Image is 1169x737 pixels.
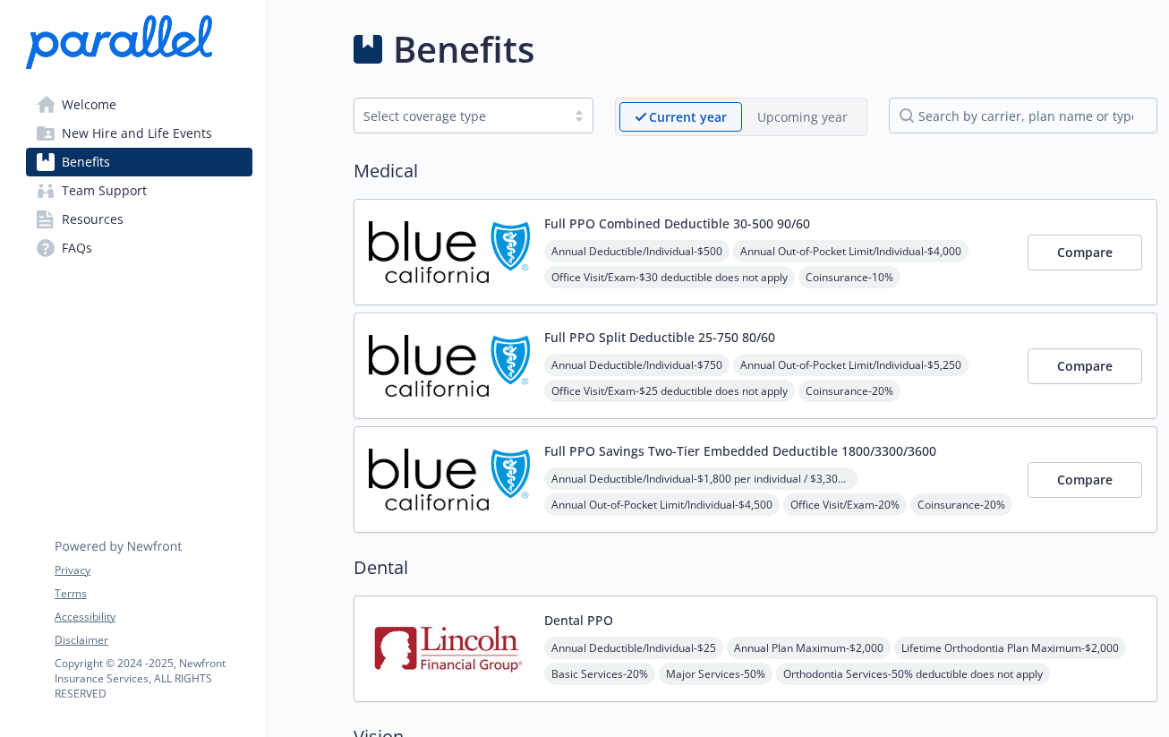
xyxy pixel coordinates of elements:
[369,611,530,687] img: Lincoln Financial Group carrier logo
[55,609,252,625] a: Accessibility
[369,441,530,518] img: Blue Shield of California carrier logo
[544,467,858,490] span: Annual Deductible/Individual - $1,800 per individual / $3,300 per family member
[727,637,891,659] span: Annual Plan Maximum - $2,000
[1028,348,1142,384] button: Compare
[26,176,252,205] a: Team Support
[649,107,727,126] p: Current year
[62,148,110,176] span: Benefits
[544,214,810,233] button: Full PPO Combined Deductible 30-500 90/60
[26,148,252,176] a: Benefits
[783,493,907,516] span: Office Visit/Exam - 20%
[1028,462,1142,498] button: Compare
[544,637,723,659] span: Annual Deductible/Individual - $25
[26,119,252,148] a: New Hire and Life Events
[544,380,795,402] span: Office Visit/Exam - $25 deductible does not apply
[544,328,775,347] button: Full PPO Split Deductible 25-750 80/60
[26,90,252,119] a: Welcome
[544,441,936,460] button: Full PPO Savings Two-Tier Embedded Deductible 1800/3300/3600
[26,205,252,234] a: Resources
[1028,235,1142,270] button: Compare
[55,656,252,701] p: Copyright © 2024 - 2025 , Newfront Insurance Services, ALL RIGHTS RESERVED
[733,240,968,262] span: Annual Out-of-Pocket Limit/Individual - $4,000
[26,234,252,262] a: FAQs
[55,586,252,602] a: Terms
[354,158,1157,184] h2: Medical
[393,22,534,76] h1: Benefits
[62,176,147,205] span: Team Support
[55,562,252,578] a: Privacy
[544,493,780,516] span: Annual Out-of-Pocket Limit/Individual - $4,500
[659,663,772,685] span: Major Services - 50%
[62,90,116,119] span: Welcome
[62,205,124,234] span: Resources
[369,214,530,290] img: Blue Shield of California carrier logo
[544,663,655,685] span: Basic Services - 20%
[363,107,557,125] div: Select coverage type
[62,119,212,148] span: New Hire and Life Events
[757,107,848,126] p: Upcoming year
[1057,471,1113,488] span: Compare
[544,354,730,376] span: Annual Deductible/Individual - $750
[889,98,1157,133] input: search by carrier, plan name or type
[55,632,252,648] a: Disclaimer
[544,240,730,262] span: Annual Deductible/Individual - $500
[776,663,1050,685] span: Orthodontia Services - 50% deductible does not apply
[62,234,92,262] span: FAQs
[798,266,900,288] span: Coinsurance - 10%
[1057,244,1113,261] span: Compare
[894,637,1126,659] span: Lifetime Orthodontia Plan Maximum - $2,000
[733,354,968,376] span: Annual Out-of-Pocket Limit/Individual - $5,250
[910,493,1012,516] span: Coinsurance - 20%
[544,266,795,288] span: Office Visit/Exam - $30 deductible does not apply
[369,328,530,404] img: Blue Shield of California carrier logo
[798,380,900,402] span: Coinsurance - 20%
[544,611,613,630] button: Dental PPO
[1057,357,1113,374] span: Compare
[354,554,1157,581] h2: Dental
